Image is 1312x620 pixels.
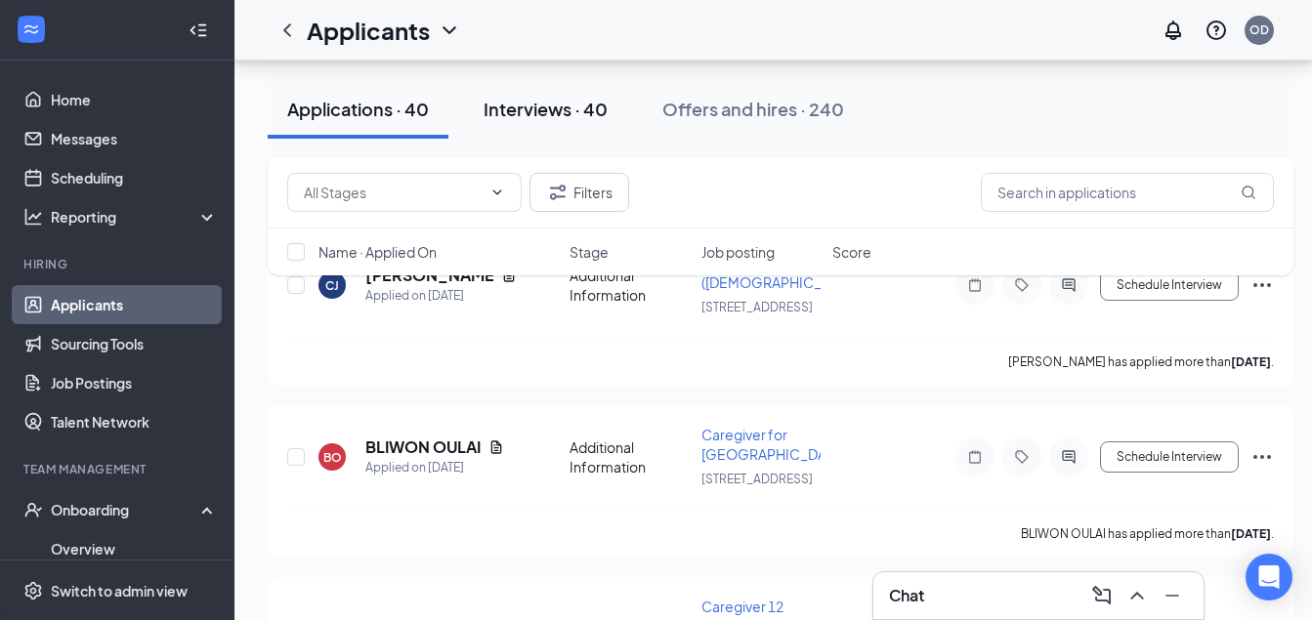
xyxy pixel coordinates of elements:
div: Reporting [51,207,219,227]
div: Interviews · 40 [484,97,608,121]
div: Applied on [DATE] [365,458,504,477]
svg: Tag [1010,449,1034,465]
svg: ChevronUp [1125,584,1149,607]
span: Score [832,242,871,262]
svg: Notifications [1162,19,1185,42]
div: Open Intercom Messenger [1246,554,1292,600]
button: ChevronUp [1122,580,1153,611]
b: [DATE] [1231,526,1271,541]
span: Stage [570,242,609,262]
span: Job posting [701,242,775,262]
svg: Filter [546,181,570,204]
input: Search in applications [981,173,1274,212]
a: Overview [51,529,218,568]
svg: Ellipses [1250,445,1274,469]
svg: Note [963,449,987,465]
svg: WorkstreamLogo [21,20,41,39]
span: [STREET_ADDRESS] [701,300,813,314]
svg: ChevronDown [489,185,505,200]
h3: Chat [889,585,924,606]
a: Talent Network [51,402,218,441]
div: Applied on [DATE] [365,286,517,306]
p: BLIWON OULAI has applied more than . [1021,525,1274,542]
p: [PERSON_NAME] has applied more than . [1008,353,1274,370]
h5: BLIWON OULAI [365,436,481,458]
h1: Applicants [307,14,430,47]
svg: Collapse [189,21,208,40]
span: [STREET_ADDRESS] [701,472,813,486]
a: Scheduling [51,158,218,197]
b: [DATE] [1231,354,1271,369]
button: Schedule Interview [1100,441,1239,473]
div: OD [1249,21,1269,38]
span: Name · Applied On [318,242,437,262]
a: Messages [51,119,218,158]
svg: ActiveChat [1057,449,1080,465]
svg: Analysis [23,207,43,227]
div: BO [323,449,342,466]
svg: Settings [23,581,43,600]
input: All Stages [304,182,482,203]
svg: Document [488,439,504,455]
a: Home [51,80,218,119]
svg: MagnifyingGlass [1241,185,1256,200]
div: Onboarding [51,500,201,519]
div: Additional Information [570,437,690,476]
a: Applicants [51,285,218,324]
a: Job Postings [51,363,218,402]
svg: Minimize [1161,584,1184,607]
svg: UserCheck [23,500,43,519]
svg: ChevronLeft [275,19,299,42]
div: Hiring [23,256,214,272]
div: Offers and hires · 240 [662,97,844,121]
div: Team Management [23,461,214,477]
button: Filter Filters [529,173,629,212]
svg: ComposeMessage [1090,584,1114,607]
svg: QuestionInfo [1205,19,1228,42]
a: Sourcing Tools [51,324,218,363]
button: Minimize [1157,580,1188,611]
svg: ChevronDown [438,19,461,42]
button: ComposeMessage [1086,580,1118,611]
div: Applications · 40 [287,97,429,121]
div: Switch to admin view [51,581,188,600]
span: Caregiver for [GEOGRAPHIC_DATA] [701,426,844,463]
